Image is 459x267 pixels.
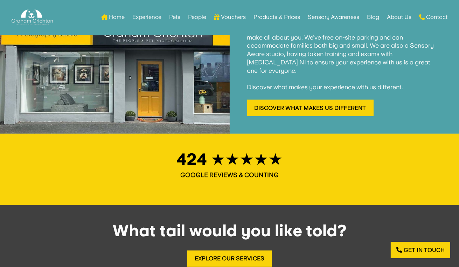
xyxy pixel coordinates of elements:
img: Graham Crichton Photography Logo - Graham Crichton - Belfast Family & Pet Photography Studio [12,8,53,27]
a: People [188,3,206,31]
h1: What tail would you like told? [18,223,441,242]
a: Experience [132,3,161,31]
a: Contact [419,3,447,31]
a: Products & Prices [253,3,300,31]
a: Get in touch [391,242,450,258]
a: Vouchers [214,3,246,31]
a: Blog [367,3,379,31]
h1: 424 ★★★★★ [18,151,441,171]
a: Home [101,3,125,31]
strong: GOOGLE REVIEWS & COUNTING [180,171,279,178]
a: Pets [169,3,180,31]
a: Discover What Makes Us Different [247,100,374,116]
a: Explore Our Services [187,251,272,267]
a: Sensory Awareness [308,3,359,31]
a: About Us [387,3,411,31]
